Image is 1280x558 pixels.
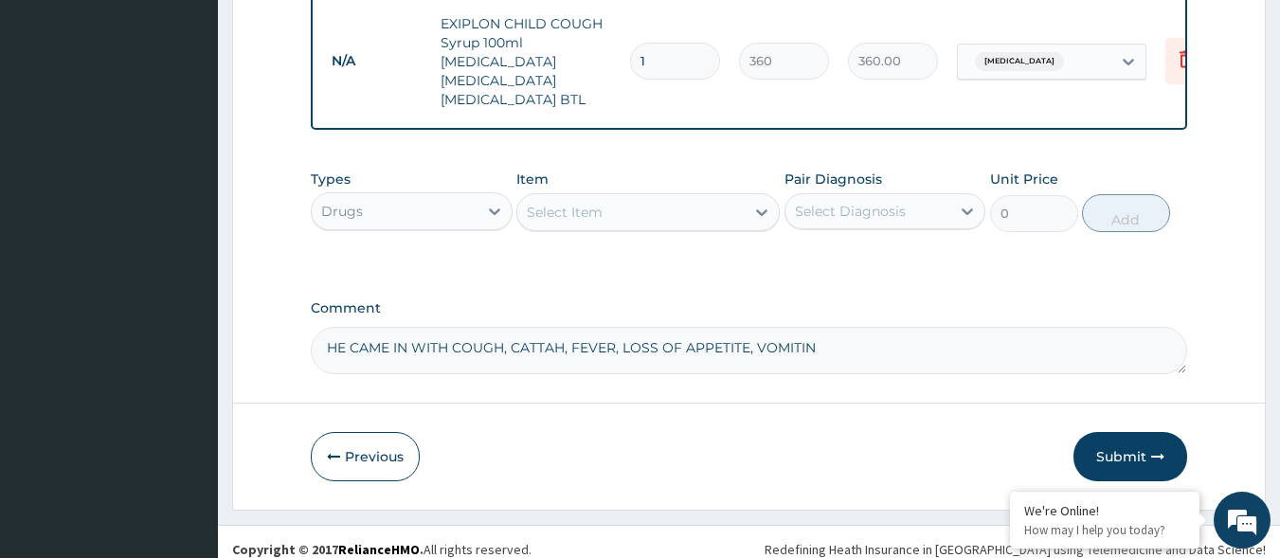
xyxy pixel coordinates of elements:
label: Item [516,170,549,189]
div: Select Diagnosis [795,202,906,221]
div: Drugs [321,202,363,221]
label: Types [311,171,351,188]
button: Add [1082,194,1170,232]
div: We're Online! [1024,502,1185,519]
td: N/A [322,44,431,79]
button: Submit [1073,432,1187,481]
label: Pair Diagnosis [784,170,882,189]
p: How may I help you today? [1024,522,1185,538]
div: Select Item [527,203,603,222]
span: We're online! [110,162,261,353]
textarea: Type your message and hit 'Enter' [9,364,361,430]
div: Chat with us now [99,106,318,131]
a: RelianceHMO [338,541,420,558]
button: Previous [311,432,420,481]
img: d_794563401_company_1708531726252_794563401 [35,95,77,142]
span: [MEDICAL_DATA] [975,52,1064,71]
label: Comment [311,300,1188,316]
div: Minimize live chat window [311,9,356,55]
strong: Copyright © 2017 . [232,541,424,558]
td: EXIPLON CHILD COUGH Syrup 100ml [MEDICAL_DATA] [MEDICAL_DATA] [MEDICAL_DATA] BTL [431,5,621,118]
label: Unit Price [990,170,1058,189]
